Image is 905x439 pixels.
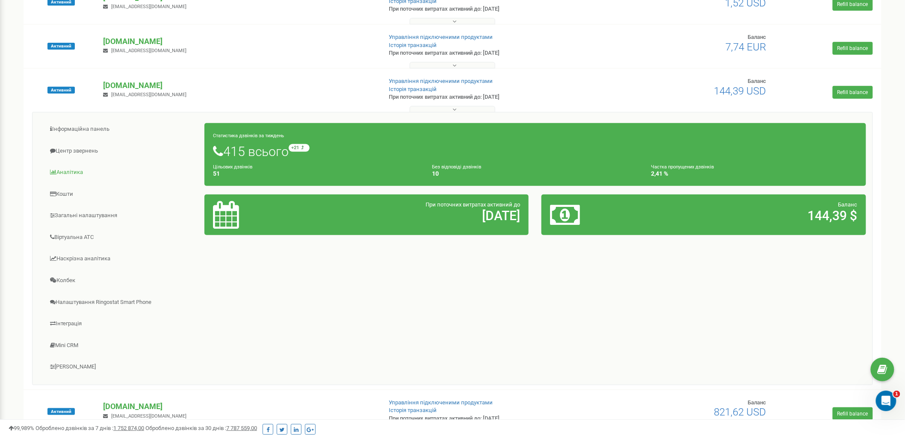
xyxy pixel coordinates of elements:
[111,92,186,97] span: [EMAIL_ADDRESS][DOMAIN_NAME]
[103,401,375,412] p: [DOMAIN_NAME]
[389,34,493,40] a: Управління підключеними продуктами
[748,399,766,406] span: Баланс
[651,171,858,177] h4: 2,41 %
[145,425,257,431] span: Оброблено дзвінків за 30 днів :
[714,406,766,418] span: 821,62 USD
[213,144,858,159] h1: 415 всього
[893,391,900,398] span: 1
[39,357,205,377] a: [PERSON_NAME]
[111,4,186,9] span: [EMAIL_ADDRESS][DOMAIN_NAME]
[103,36,375,47] p: [DOMAIN_NAME]
[111,413,186,419] span: [EMAIL_ADDRESS][DOMAIN_NAME]
[389,399,493,406] a: Управління підключеними продуктами
[39,184,205,205] a: Кошти
[39,248,205,269] a: Наскрізна аналітика
[213,133,284,138] small: Статистика дзвінків за тиждень
[833,42,873,55] a: Refill balance
[289,144,310,152] small: +21
[113,425,144,431] u: 1 752 874,00
[876,391,896,411] iframe: Intercom live chat
[39,270,205,291] a: Колбек
[748,78,766,84] span: Баланс
[39,292,205,313] a: Налаштування Ringostat Smart Phone
[39,335,205,356] a: Mini CRM
[39,313,205,334] a: Інтеграція
[389,5,590,13] p: При поточних витратах активний до: [DATE]
[833,86,873,99] a: Refill balance
[726,41,766,53] span: 7,74 EUR
[389,415,590,423] p: При поточних витратах активний до: [DATE]
[714,85,766,97] span: 144,39 USD
[39,119,205,140] a: Інформаційна панель
[319,209,520,223] h2: [DATE]
[389,407,437,413] a: Історія транзакцій
[39,227,205,248] a: Віртуальна АТС
[39,141,205,162] a: Центр звернень
[213,171,419,177] h4: 51
[103,80,375,91] p: [DOMAIN_NAME]
[35,425,144,431] span: Оброблено дзвінків за 7 днів :
[47,87,75,94] span: Активний
[9,425,34,431] span: 99,989%
[111,48,186,53] span: [EMAIL_ADDRESS][DOMAIN_NAME]
[389,49,590,57] p: При поточних витратах активний до: [DATE]
[426,201,520,208] span: При поточних витратах активний до
[748,34,766,40] span: Баланс
[213,164,252,170] small: Цільових дзвінків
[432,164,481,170] small: Без відповіді дзвінків
[838,201,858,208] span: Баланс
[47,43,75,50] span: Активний
[389,42,437,48] a: Історія транзакцій
[389,78,493,84] a: Управління підключеними продуктами
[389,86,437,92] a: Історія транзакцій
[39,205,205,226] a: Загальні налаштування
[47,408,75,415] span: Активний
[833,407,873,420] a: Refill balance
[651,164,714,170] small: Частка пропущених дзвінків
[432,171,638,177] h4: 10
[39,162,205,183] a: Аналiтика
[226,425,257,431] u: 7 787 559,00
[389,93,590,101] p: При поточних витратах активний до: [DATE]
[657,209,858,223] h2: 144,39 $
